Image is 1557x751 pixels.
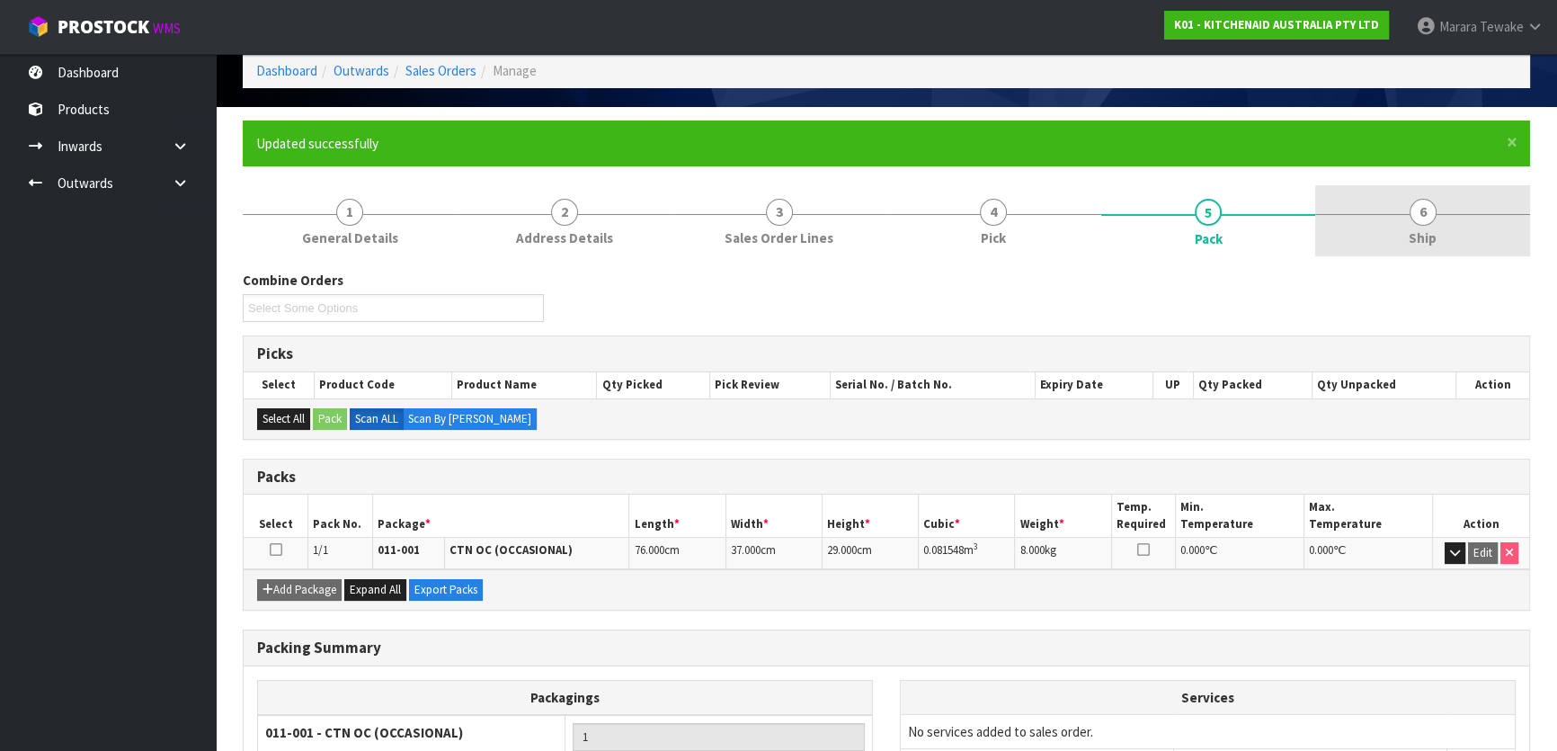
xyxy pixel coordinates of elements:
button: Expand All [344,579,406,601]
button: Select All [257,408,310,430]
span: 5 [1195,199,1222,226]
strong: 011-001 [378,542,420,558]
span: 0.000 [1309,542,1333,558]
a: K01 - KITCHENAID AUSTRALIA PTY LTD [1164,11,1389,40]
span: Sales Order Lines [725,228,833,247]
h3: Packing Summary [257,639,1516,657]
label: Scan ALL [350,408,404,430]
span: 29.000 [827,542,857,558]
a: Sales Orders [405,62,476,79]
th: Max. Temperature [1304,495,1433,537]
span: Manage [493,62,537,79]
strong: CTN OC (OCCASIONAL) [449,542,573,558]
span: × [1507,130,1517,155]
td: cm [725,538,822,569]
sup: 3 [974,541,978,552]
span: Updated successfully [256,135,378,152]
td: cm [629,538,725,569]
th: Packagings [258,680,873,715]
span: 76.000 [634,542,663,558]
th: Action [1433,495,1529,537]
th: Pack No. [308,495,373,537]
th: Serial No. / Batch No. [831,372,1036,398]
label: Combine Orders [243,271,343,290]
th: Width [725,495,822,537]
span: 37.000 [731,542,761,558]
h3: Packs [257,469,1516,486]
th: Length [629,495,725,537]
td: cm [822,538,918,569]
a: Dashboard [256,62,317,79]
span: Pack [1195,229,1223,248]
td: kg [1015,538,1111,569]
span: 8.000 [1019,542,1044,558]
td: m [919,538,1015,569]
th: Weight [1015,495,1111,537]
span: 4 [980,199,1007,226]
th: Height [822,495,918,537]
th: Product Name [452,372,597,398]
span: 0.081548 [923,542,964,558]
td: ℃ [1176,538,1304,569]
th: Qty Picked [597,372,710,398]
td: No services added to sales order. [901,714,1515,748]
th: Select [244,495,308,537]
span: 1/1 [313,542,328,558]
th: Product Code [314,372,451,398]
th: Temp. Required [1111,495,1176,537]
span: General Details [302,228,398,247]
span: 0.000 [1180,542,1205,558]
th: Cubic [919,495,1015,537]
span: ProStock [58,15,149,39]
th: Qty Unpacked [1312,372,1456,398]
span: Ship [1409,228,1437,247]
span: Tewake [1480,18,1524,35]
th: Min. Temperature [1176,495,1304,537]
span: 1 [336,199,363,226]
label: Scan By [PERSON_NAME] [403,408,537,430]
img: cube-alt.png [27,15,49,38]
strong: K01 - KITCHENAID AUSTRALIA PTY LTD [1174,17,1379,32]
span: 3 [766,199,793,226]
th: Qty Packed [1193,372,1312,398]
span: 6 [1410,199,1437,226]
button: Pack [313,408,347,430]
h3: Picks [257,345,1516,362]
small: WMS [153,20,181,37]
span: Marara [1439,18,1477,35]
strong: 011-001 - CTN OC (OCCASIONAL) [265,724,463,741]
span: Expand All [350,582,401,597]
button: Export Packs [409,579,483,601]
a: Outwards [334,62,389,79]
th: Services [901,681,1515,715]
span: Address Details [516,228,613,247]
th: UP [1152,372,1193,398]
span: Pick [981,228,1006,247]
button: Add Package [257,579,342,601]
th: Expiry Date [1035,372,1152,398]
th: Action [1455,372,1529,398]
th: Select [244,372,314,398]
td: ℃ [1304,538,1433,569]
span: 2 [551,199,578,226]
th: Pick Review [710,372,831,398]
button: Edit [1468,542,1498,564]
th: Package [372,495,629,537]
